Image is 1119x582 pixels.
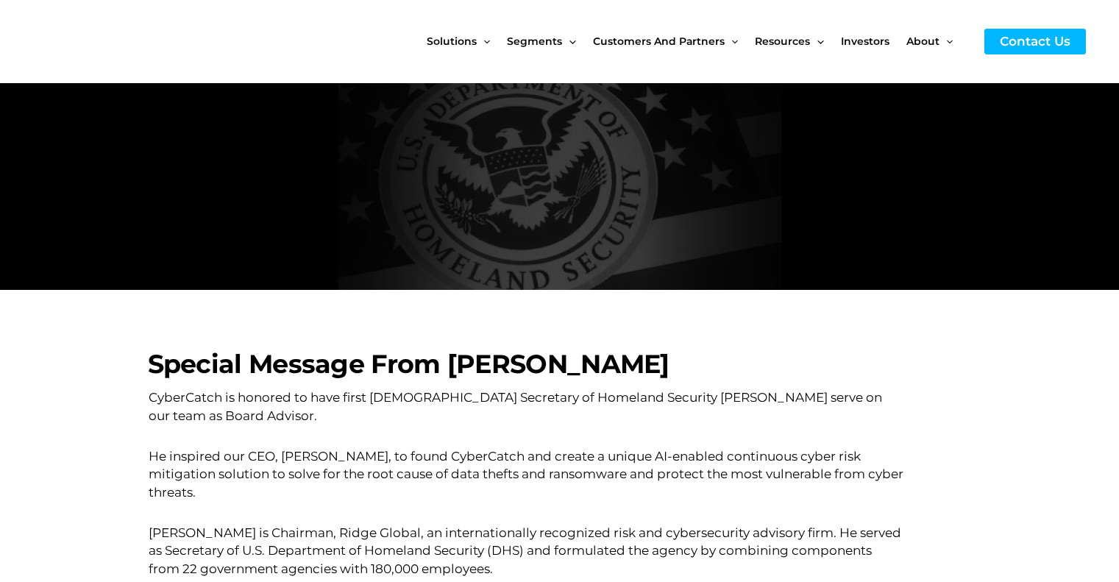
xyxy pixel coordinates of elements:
span: Customers and Partners [593,10,725,72]
img: CyberCatch [26,11,202,72]
span: Menu Toggle [725,10,738,72]
span: Segments [507,10,562,72]
a: Investors [841,10,906,72]
nav: Site Navigation: New Main Menu [427,10,970,72]
h2: Special Message From [PERSON_NAME] [148,347,972,381]
span: About [906,10,939,72]
p: CyberCatch is honored to have first [DEMOGRAPHIC_DATA] Secretary of Homeland Security [PERSON_NAM... [149,388,904,425]
p: He inspired our CEO, [PERSON_NAME], to found CyberCatch and create a unique AI-enabled continuous... [149,447,904,502]
span: Menu Toggle [477,10,490,72]
span: Solutions [427,10,477,72]
a: Contact Us [984,29,1086,54]
span: Resources [755,10,810,72]
span: Menu Toggle [939,10,953,72]
p: [PERSON_NAME] is Chairman, Ridge Global, an internationally recognized risk and cybersecurity adv... [149,524,904,578]
span: Menu Toggle [562,10,575,72]
span: Menu Toggle [810,10,823,72]
span: Investors [841,10,889,72]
